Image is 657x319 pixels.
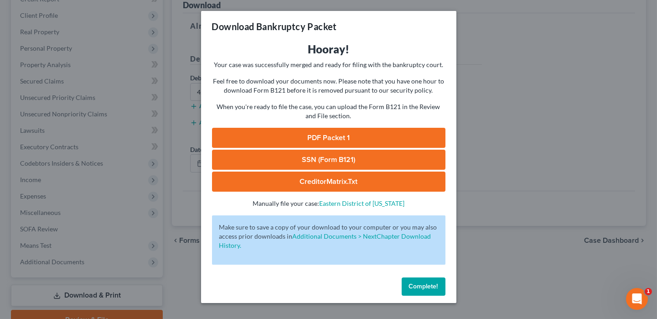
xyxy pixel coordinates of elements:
p: Make sure to save a copy of your download to your computer or you may also access prior downloads in [219,223,438,250]
a: SSN (Form B121) [212,150,445,170]
a: Eastern District of [US_STATE] [319,199,404,207]
a: CreditorMatrix.txt [212,172,445,192]
h3: Download Bankruptcy Packet [212,20,337,33]
a: Additional Documents > NextChapter Download History. [219,232,431,249]
iframe: Intercom live chat [626,288,648,310]
p: Your case was successfully merged and ready for filing with the bankruptcy court. [212,60,445,69]
button: Complete! [402,277,445,296]
p: Feel free to download your documents now. Please note that you have one hour to download Form B12... [212,77,445,95]
span: 1 [645,288,652,295]
h3: Hooray! [212,42,445,57]
p: Manually file your case: [212,199,445,208]
p: When you're ready to file the case, you can upload the Form B121 in the Review and File section. [212,102,445,120]
a: PDF Packet 1 [212,128,445,148]
span: Complete! [409,282,438,290]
